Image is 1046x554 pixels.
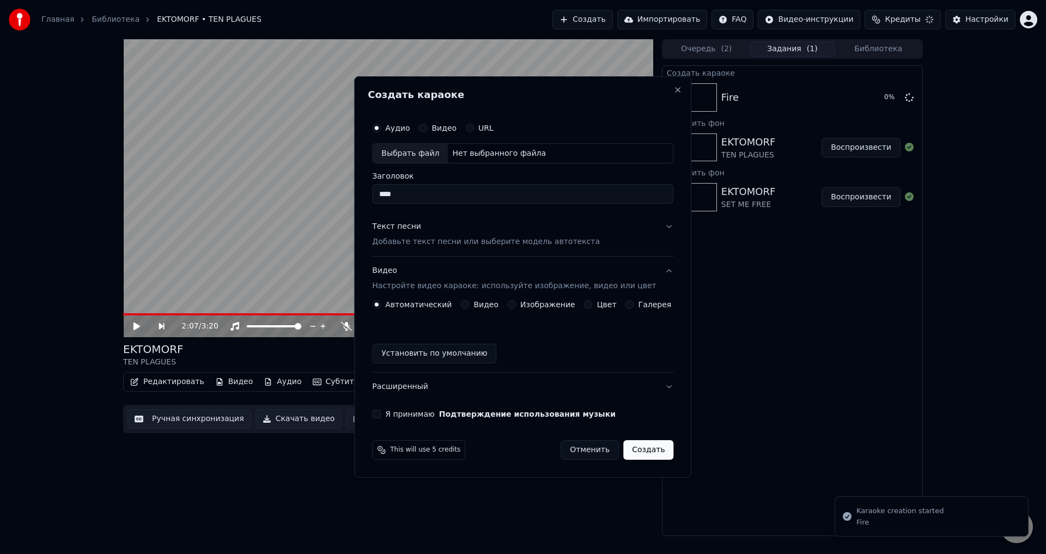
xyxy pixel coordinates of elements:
button: ВидеоНастройте видео караоке: используйте изображение, видео или цвет [372,257,673,301]
label: Видео [431,124,457,132]
label: Изображение [520,301,575,308]
label: Заголовок [372,173,673,180]
label: URL [478,124,494,132]
h2: Создать караоке [368,90,678,100]
span: This will use 5 credits [390,446,460,454]
div: Текст песни [372,222,421,233]
button: Я принимаю [439,410,616,418]
label: Видео [473,301,498,308]
label: Автоматический [385,301,452,308]
label: Галерея [638,301,672,308]
p: Добавьте текст песни или выберите модель автотекста [372,237,600,248]
button: Создать [623,440,673,460]
div: Выбрать файл [373,144,448,163]
p: Настройте видео караоке: используйте изображение, видео или цвет [372,281,656,291]
button: Расширенный [372,373,673,401]
button: Отменить [561,440,619,460]
label: Аудио [385,124,410,132]
label: Цвет [597,301,617,308]
div: Видео [372,266,656,292]
button: Текст песниДобавьте текст песни или выберите модель автотекста [372,213,673,257]
label: Я принимаю [385,410,616,418]
div: ВидеоНастройте видео караоке: используйте изображение, видео или цвет [372,300,673,372]
button: Установить по умолчанию [372,344,496,363]
div: Нет выбранного файла [448,148,550,159]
